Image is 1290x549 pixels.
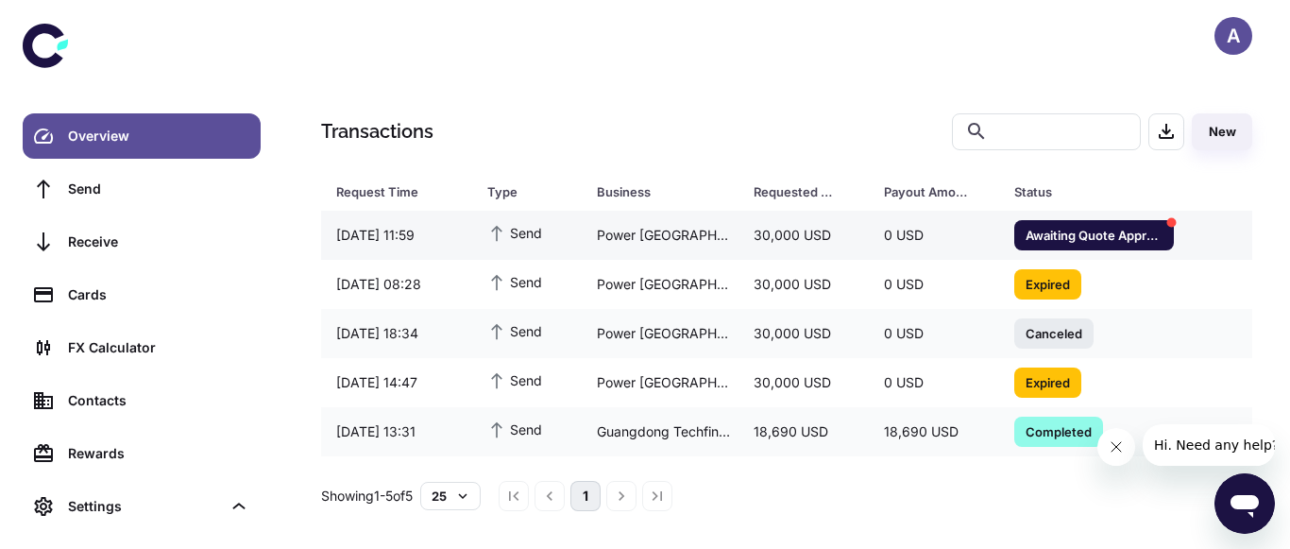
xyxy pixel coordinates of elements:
[1014,274,1081,293] span: Expired
[869,217,999,253] div: 0 USD
[570,481,601,511] button: page 1
[68,443,249,464] div: Rewards
[582,316,738,352] div: Power [GEOGRAPHIC_DATA] Jiangxi Electric Power Construction Co., Ltd.
[336,179,465,205] span: Request Time
[1014,421,1103,440] span: Completed
[487,419,542,439] span: Send
[321,316,472,352] div: [DATE] 18:34
[321,266,472,302] div: [DATE] 08:28
[23,431,261,476] a: Rewards
[68,126,249,146] div: Overview
[487,369,542,390] span: Send
[582,365,738,401] div: Power [GEOGRAPHIC_DATA] Jiangxi Electric Power Construction Co., Ltd.
[1014,225,1174,244] span: Awaiting Quote Approval
[420,482,481,510] button: 25
[884,179,967,205] div: Payout Amount
[1014,179,1174,205] span: Status
[738,414,869,450] div: 18,690 USD
[23,378,261,423] a: Contacts
[321,365,472,401] div: [DATE] 14:47
[582,266,738,302] div: Power [GEOGRAPHIC_DATA] Jiangxi Electric Power Construction Co., Ltd.
[738,266,869,302] div: 30,000 USD
[582,217,738,253] div: Power [GEOGRAPHIC_DATA] Jiangxi Electric Power Construction Co., Ltd.
[1214,17,1252,55] button: A
[336,179,440,205] div: Request Time
[754,179,861,205] span: Requested Amount
[884,179,992,205] span: Payout Amount
[738,316,869,352] div: 30,000 USD
[582,414,738,450] div: Guangdong Techfine Electronic Co.,Ltd
[1214,473,1275,534] iframe: Button to launch messaging window
[68,179,249,199] div: Send
[321,117,433,146] h1: Transactions
[68,390,249,411] div: Contacts
[754,179,837,205] div: Requested Amount
[68,284,249,305] div: Cards
[68,496,221,517] div: Settings
[321,486,413,506] p: Showing 1-5 of 5
[23,166,261,212] a: Send
[68,337,249,358] div: FX Calculator
[487,320,542,341] span: Send
[321,414,472,450] div: [DATE] 13:31
[23,325,261,370] a: FX Calculator
[869,316,999,352] div: 0 USD
[487,271,542,292] span: Send
[869,414,999,450] div: 18,690 USD
[11,13,136,28] span: Hi. Need any help?
[23,113,261,159] a: Overview
[496,481,675,511] nav: pagination navigation
[1192,113,1252,150] button: New
[321,217,472,253] div: [DATE] 11:59
[1143,424,1275,466] iframe: Message from company
[23,219,261,265] a: Receive
[23,272,261,317] a: Cards
[869,365,999,401] div: 0 USD
[487,179,574,205] span: Type
[738,217,869,253] div: 30,000 USD
[487,222,542,243] span: Send
[1014,372,1081,391] span: Expired
[738,365,869,401] div: 30,000 USD
[1014,323,1094,342] span: Canceled
[68,232,249,252] div: Receive
[487,179,550,205] div: Type
[23,484,261,529] div: Settings
[1014,179,1149,205] div: Status
[869,266,999,302] div: 0 USD
[1097,428,1135,466] iframe: Close message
